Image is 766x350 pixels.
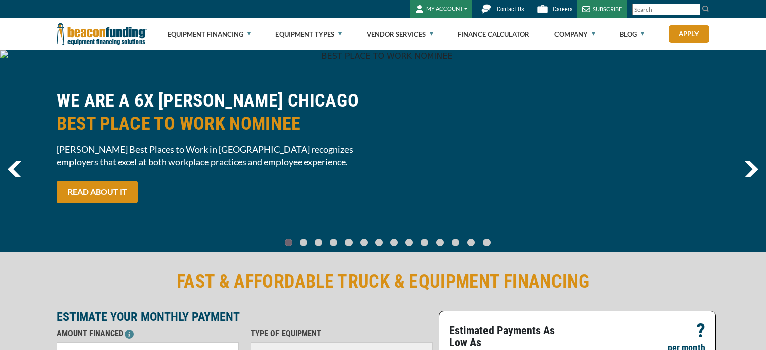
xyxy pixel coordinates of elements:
p: TYPE OF EQUIPMENT [251,328,433,340]
a: Go To Slide 1 [298,238,310,247]
img: Search [702,5,710,13]
a: Vendor Services [367,18,433,50]
a: READ ABOUT IT [57,181,138,203]
a: Go To Slide 8 [403,238,415,247]
a: Equipment Types [275,18,342,50]
a: previous [8,161,21,177]
a: Blog [620,18,644,50]
a: Go To Slide 7 [388,238,400,247]
a: Go To Slide 3 [328,238,340,247]
a: Go To Slide 0 [283,238,295,247]
a: Company [554,18,595,50]
img: Right Navigator [744,161,758,177]
p: AMOUNT FINANCED [57,328,239,340]
h2: WE ARE A 6X [PERSON_NAME] CHICAGO [57,89,377,135]
span: Careers [553,6,572,13]
input: Search [632,4,700,15]
a: Go To Slide 10 [434,238,446,247]
a: Apply [669,25,709,43]
a: Go To Slide 6 [373,238,385,247]
a: Go To Slide 12 [465,238,477,247]
a: Equipment Financing [168,18,251,50]
img: Beacon Funding Corporation logo [57,18,147,50]
a: Go To Slide 4 [343,238,355,247]
a: Go To Slide 11 [449,238,462,247]
a: Finance Calculator [458,18,529,50]
p: ESTIMATE YOUR MONTHLY PAYMENT [57,311,433,323]
a: Go To Slide 2 [313,238,325,247]
a: Go To Slide 5 [358,238,370,247]
span: BEST PLACE TO WORK NOMINEE [57,112,377,135]
h2: FAST & AFFORDABLE TRUCK & EQUIPMENT FINANCING [57,270,710,293]
img: Left Navigator [8,161,21,177]
a: Go To Slide 13 [480,238,493,247]
span: [PERSON_NAME] Best Places to Work in [GEOGRAPHIC_DATA] recognizes employers that excel at both wo... [57,143,377,168]
span: Contact Us [497,6,524,13]
p: ? [696,325,705,337]
p: Estimated Payments As Low As [449,325,571,349]
a: Go To Slide 9 [419,238,431,247]
a: next [744,161,758,177]
a: Clear search text [689,6,698,14]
